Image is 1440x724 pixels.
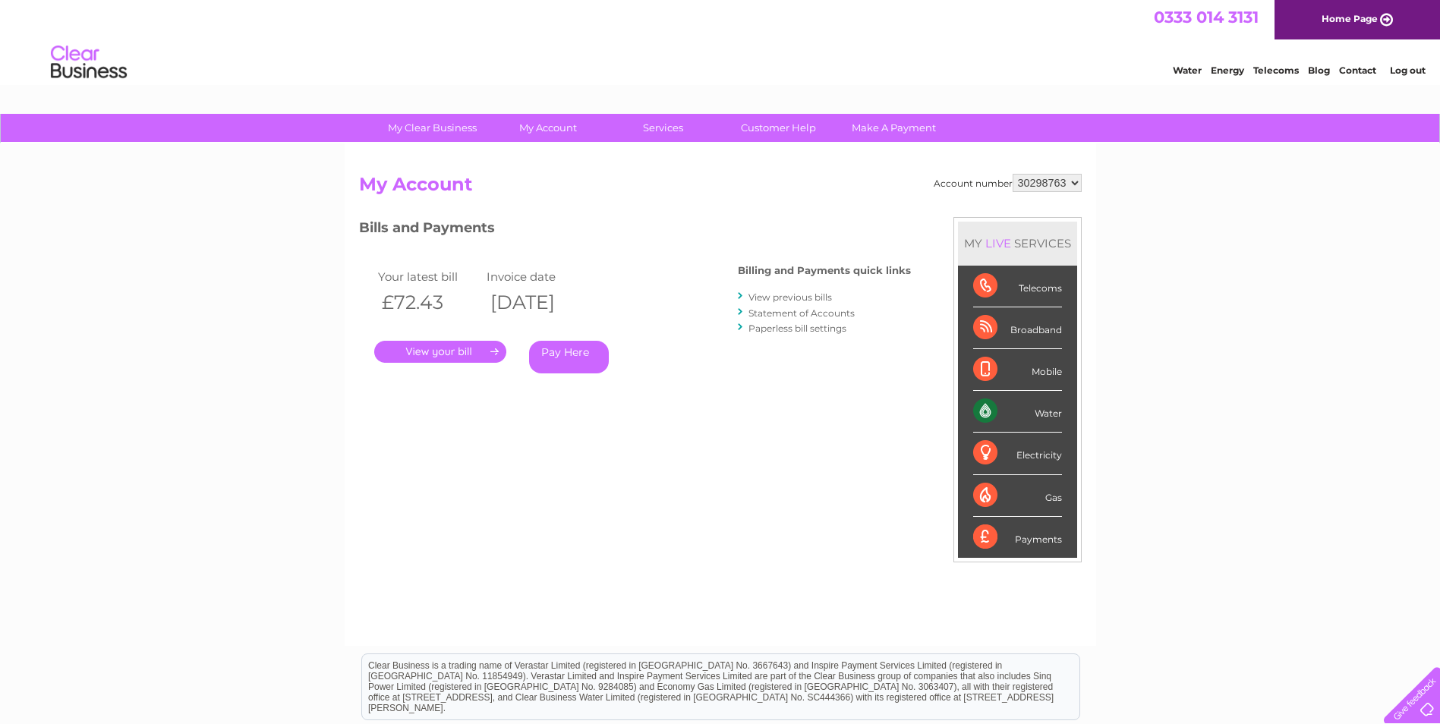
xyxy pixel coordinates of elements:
[1173,65,1202,76] a: Water
[748,323,846,334] a: Paperless bill settings
[973,391,1062,433] div: Water
[973,307,1062,349] div: Broadband
[973,517,1062,558] div: Payments
[374,266,484,287] td: Your latest bill
[485,114,610,142] a: My Account
[973,433,1062,474] div: Electricity
[716,114,841,142] a: Customer Help
[973,475,1062,517] div: Gas
[529,341,609,373] a: Pay Here
[748,307,855,319] a: Statement of Accounts
[831,114,956,142] a: Make A Payment
[1339,65,1376,76] a: Contact
[374,341,506,363] a: .
[362,8,1079,74] div: Clear Business is a trading name of Verastar Limited (registered in [GEOGRAPHIC_DATA] No. 3667643...
[50,39,128,86] img: logo.png
[359,217,911,244] h3: Bills and Payments
[483,287,592,318] th: [DATE]
[1390,65,1426,76] a: Log out
[973,266,1062,307] div: Telecoms
[934,174,1082,192] div: Account number
[483,266,592,287] td: Invoice date
[958,222,1077,265] div: MY SERVICES
[1154,8,1259,27] a: 0333 014 3131
[1308,65,1330,76] a: Blog
[600,114,726,142] a: Services
[374,287,484,318] th: £72.43
[748,291,832,303] a: View previous bills
[738,265,911,276] h4: Billing and Payments quick links
[973,349,1062,391] div: Mobile
[1211,65,1244,76] a: Energy
[1253,65,1299,76] a: Telecoms
[359,174,1082,203] h2: My Account
[982,236,1014,250] div: LIVE
[370,114,495,142] a: My Clear Business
